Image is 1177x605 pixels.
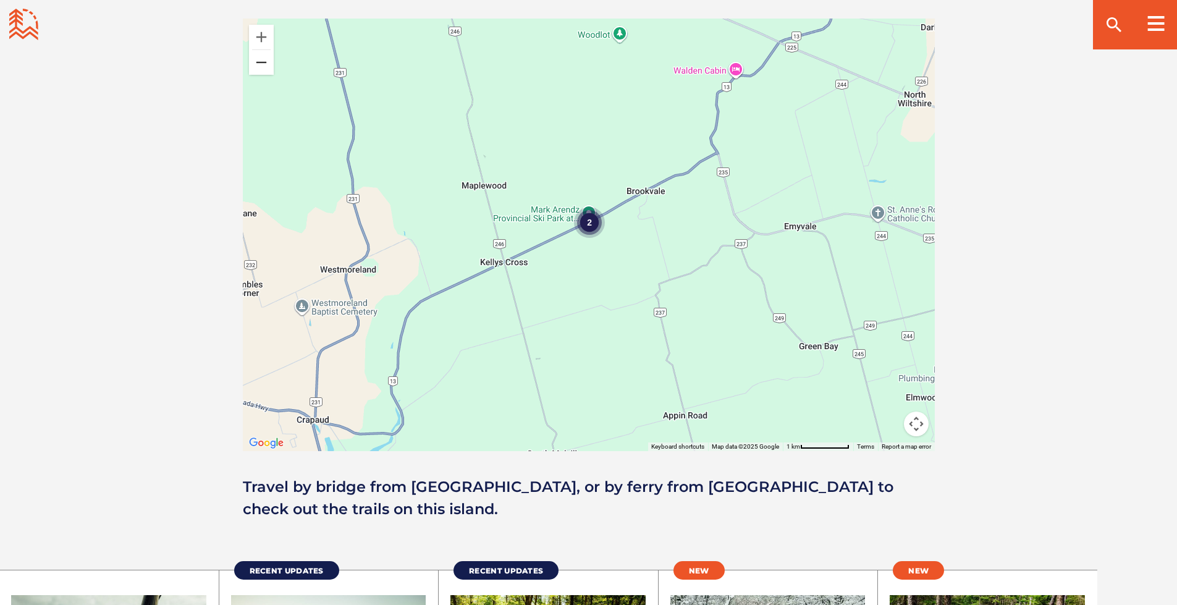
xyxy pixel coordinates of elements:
[469,566,543,575] span: Recent Updates
[1104,15,1124,35] ion-icon: search
[454,561,559,580] a: Recent Updates
[249,25,274,49] button: Zoom in
[243,476,935,520] p: Travel by bridge from [GEOGRAPHIC_DATA], or by ferry from [GEOGRAPHIC_DATA] to check out the trai...
[689,566,709,575] span: New
[249,50,274,75] button: Zoom out
[712,443,779,450] span: Map data ©2025 Google
[651,442,704,451] button: Keyboard shortcuts
[574,207,605,238] div: 2
[246,435,287,451] img: Google
[246,435,287,451] a: Open this area in Google Maps (opens a new window)
[904,412,929,436] button: Map camera controls
[893,561,944,580] a: New
[234,561,339,580] a: Recent Updates
[908,566,929,575] span: New
[783,442,853,451] button: Map Scale: 1 km per 76 pixels
[882,443,931,450] a: Report a map error
[250,566,324,575] span: Recent Updates
[673,561,725,580] a: New
[787,443,800,450] span: 1 km
[857,443,874,450] a: Terms (opens in new tab)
